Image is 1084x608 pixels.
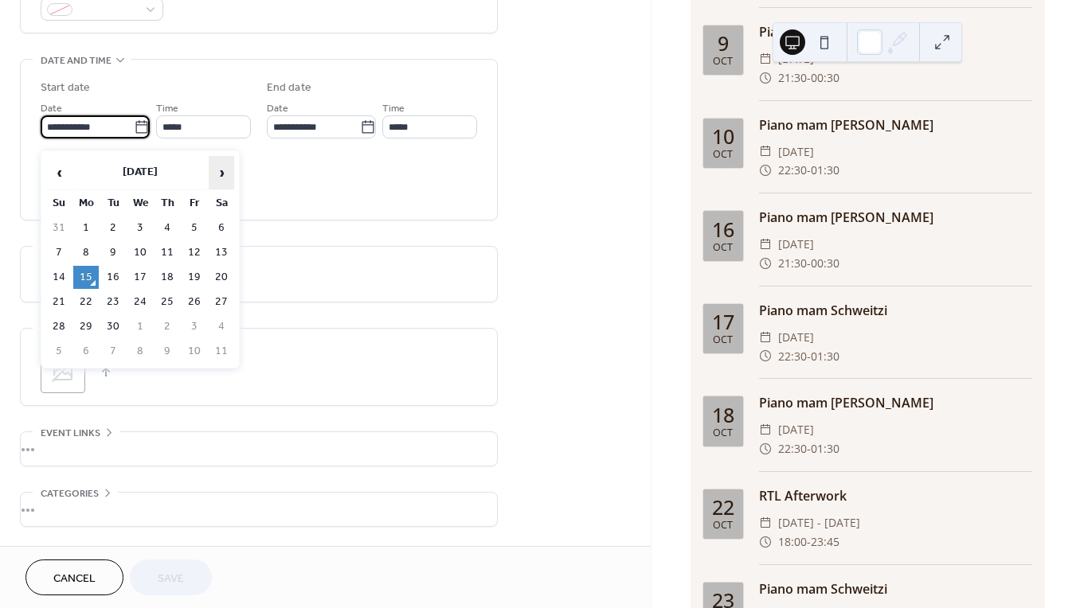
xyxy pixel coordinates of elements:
div: Oct [713,243,733,253]
span: Date [267,100,288,117]
td: 17 [127,266,153,289]
td: 13 [209,241,234,264]
span: - [807,439,811,458]
span: [DATE] [778,142,814,162]
span: 22:30 [778,439,807,458]
span: Time [156,100,178,117]
td: 14 [46,266,72,289]
td: 23 [100,290,126,314]
td: 4 [155,216,180,240]
div: ••• [21,432,497,466]
span: 00:30 [811,254,839,273]
div: ​ [759,49,772,68]
div: Oct [713,520,733,531]
span: - [807,161,811,180]
div: Oct [713,428,733,438]
span: [DATE] [778,420,814,439]
td: 7 [100,340,126,363]
div: ••• [21,493,497,526]
td: 25 [155,290,180,314]
span: Date and time [41,53,112,69]
span: - [807,532,811,551]
td: 30 [100,315,126,338]
td: 12 [182,241,207,264]
td: 6 [73,340,99,363]
div: Piano mam Schweitzi [759,579,1032,598]
span: › [209,157,233,189]
span: 22:30 [778,347,807,366]
span: 21:30 [778,68,807,88]
span: - [807,254,811,273]
div: Piano mam Schweitzi [759,301,1032,320]
div: ​ [759,439,772,458]
div: ​ [759,161,772,180]
span: Cancel [53,571,96,587]
div: Start date [41,80,90,96]
td: 24 [127,290,153,314]
div: Oct [713,335,733,345]
div: Oct [713,57,733,67]
td: 29 [73,315,99,338]
th: Mo [73,192,99,215]
th: Su [46,192,72,215]
div: Piano mam [PERSON_NAME] [759,115,1032,134]
div: ; [41,349,85,393]
div: ​ [759,347,772,366]
span: 01:30 [811,161,839,180]
td: 9 [155,340,180,363]
div: 16 [712,220,734,240]
div: ​ [759,68,772,88]
td: 5 [46,340,72,363]
span: 01:30 [811,439,839,458]
span: [DATE] [778,235,814,254]
td: 6 [209,216,234,240]
div: 17 [712,312,734,332]
span: Time [382,100,405,117]
span: [DATE] [778,328,814,347]
span: 00:30 [811,68,839,88]
div: Piano mam [PERSON_NAME] [759,393,1032,412]
div: ​ [759,142,772,162]
td: 3 [127,216,153,240]
span: 23:45 [811,532,839,551]
td: 19 [182,266,207,289]
span: - [807,68,811,88]
td: 10 [182,340,207,363]
div: End date [267,80,311,96]
td: 20 [209,266,234,289]
div: ​ [759,420,772,439]
td: 10 [127,241,153,264]
span: Categories [41,485,99,502]
td: 3 [182,315,207,338]
td: 27 [209,290,234,314]
td: 15 [73,266,99,289]
span: 18:00 [778,532,807,551]
td: 21 [46,290,72,314]
td: 11 [155,241,180,264]
div: 22 [712,497,734,517]
td: 1 [127,315,153,338]
td: 28 [46,315,72,338]
td: 2 [155,315,180,338]
div: 10 [712,127,734,146]
span: 22:30 [778,161,807,180]
span: 21:30 [778,254,807,273]
td: 4 [209,315,234,338]
div: ​ [759,532,772,551]
td: 11 [209,340,234,363]
td: 8 [127,340,153,363]
td: 26 [182,290,207,314]
div: RTL Afterwork [759,486,1032,505]
span: Event links [41,425,100,442]
div: ​ [759,254,772,273]
div: Piano mam [PERSON_NAME] [759,208,1032,227]
th: We [127,192,153,215]
td: 2 [100,216,126,240]
span: ‹ [47,157,71,189]
div: Oct [713,150,733,160]
td: 8 [73,241,99,264]
td: 18 [155,266,180,289]
td: 16 [100,266,126,289]
th: Tu [100,192,126,215]
div: ​ [759,235,772,254]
